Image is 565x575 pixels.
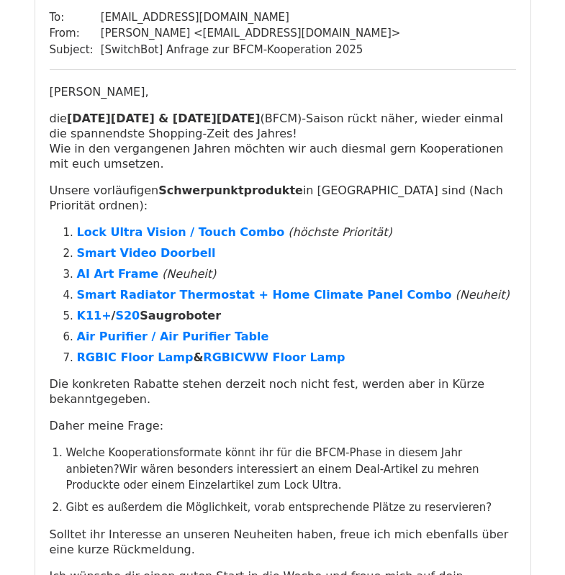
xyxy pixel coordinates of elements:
a: K11+ [77,309,112,322]
p: [PERSON_NAME], [50,84,516,99]
a: AI Art Frame [77,267,159,281]
td: [EMAIL_ADDRESS][DOMAIN_NAME] [101,9,401,26]
strong: & [77,350,345,364]
p: Die konkreten Rabatte stehen derzeit noch nicht fest, werden aber in Kürze bekanntgegeben. [50,376,516,407]
p: Unsere vorläufigen in [GEOGRAPHIC_DATA] sind (Nach Priorität ordnen): [50,183,516,213]
td: To: [50,9,101,26]
li: Gibt es außerdem die Möglichkeit, vorab entsprechende Plätze zu reservieren? [66,499,516,516]
p: Solltet ihr Interesse an unseren Neuheiten haben, freue ich mich ebenfalls über eine kurze Rückme... [50,527,516,557]
a: S20 [115,309,140,322]
a: Lock Ultra Vision / Touch Combo [77,225,285,239]
a: Smart Video Doorbell [77,246,216,260]
em: (Neuheit) [456,288,510,302]
b: [DATE][DATE] & [DATE][DATE] [67,112,261,125]
em: (höchste Priorität) [288,225,392,239]
p: die (BFCM)-Saison rückt näher, wieder einmal die spannendste Shopping-Zeit des Jahres! Wie in den... [50,111,516,171]
strong: / Saugroboter [77,309,222,322]
iframe: Chat Widget [493,506,565,575]
td: [SwitchBot] Anfrage zur BFCM-Kooperation 2025 [101,42,401,58]
p: Daher meine Frage: [50,418,516,433]
strong: Schwerpunktprodukte [158,184,303,197]
td: From: [50,25,101,42]
a: Smart Radiator Thermostat + Home Climate Panel Combo [77,288,452,302]
td: [PERSON_NAME] < [EMAIL_ADDRESS][DOMAIN_NAME] > [101,25,401,42]
div: 聊天小组件 [493,506,565,575]
a: Air Purifier / Air Purifier Table [77,330,269,343]
a: RGBIC Floor Lamp [77,350,194,364]
li: Welche Kooperationsformate könnt ihr für die BFCM-Phase in diesem Jahr anbieten?Wir wären besonde... [66,445,516,494]
em: (Neuheit) [162,267,216,281]
td: Subject: [50,42,101,58]
a: RGBICWW Floor Lamp [203,350,345,364]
